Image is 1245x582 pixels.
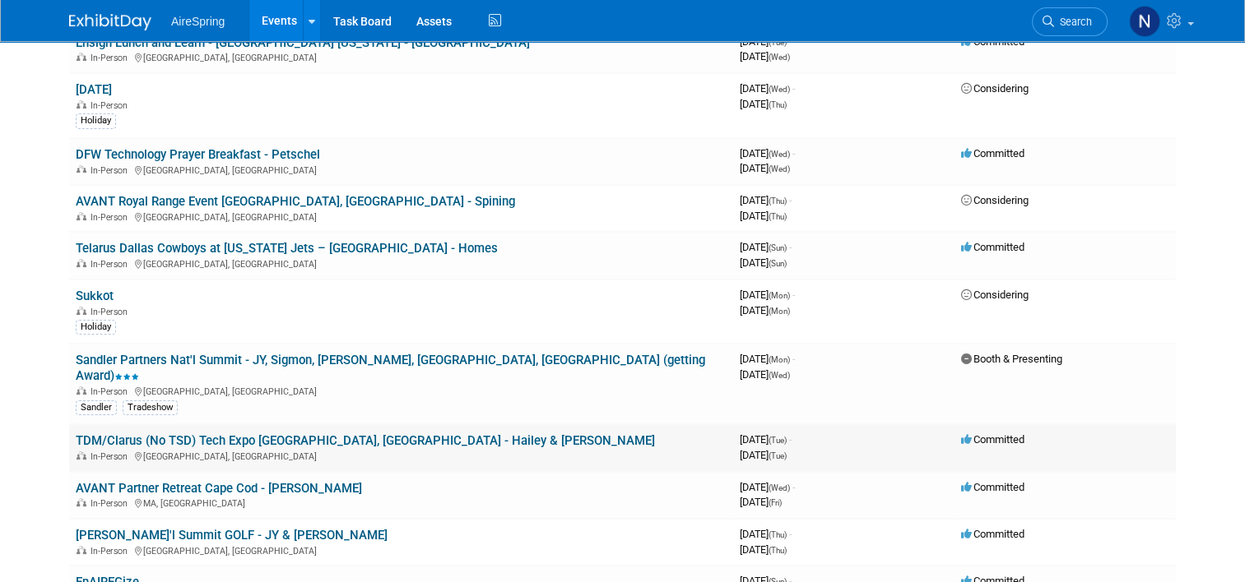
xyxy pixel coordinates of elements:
span: [DATE] [740,368,790,381]
div: [GEOGRAPHIC_DATA], [GEOGRAPHIC_DATA] [76,256,727,270]
span: Committed [961,481,1024,493]
span: (Thu) [769,100,787,109]
span: [DATE] [740,528,792,540]
span: [DATE] [740,543,787,556]
span: Committed [961,433,1024,446]
span: [DATE] [740,194,792,206]
a: AVANT Royal Range Event [GEOGRAPHIC_DATA], [GEOGRAPHIC_DATA] - Spining [76,194,515,209]
div: [GEOGRAPHIC_DATA], [GEOGRAPHIC_DATA] [76,543,727,557]
span: In-Person [91,53,132,63]
img: In-Person Event [77,386,86,395]
span: (Wed) [769,85,790,94]
span: (Thu) [769,212,787,221]
span: Committed [961,241,1024,253]
span: Committed [961,35,1024,48]
div: [GEOGRAPHIC_DATA], [GEOGRAPHIC_DATA] [76,384,727,397]
span: [DATE] [740,82,795,95]
span: (Thu) [769,196,787,206]
span: (Thu) [769,546,787,555]
span: [DATE] [740,353,795,365]
span: (Wed) [769,150,790,159]
span: [DATE] [740,304,790,316]
a: AVANT Partner Retreat Cape Cod - [PERSON_NAME] [76,481,362,496]
span: [DATE] [740,256,787,269]
span: [DATE] [740,433,792,446]
span: (Fri) [769,498,782,507]
span: (Sun) [769,243,787,252]
span: [DATE] [740,496,782,508]
span: Considering [961,194,1029,206]
div: Holiday [76,320,116,335]
span: (Mon) [769,291,790,300]
span: - [792,353,795,365]
span: (Mon) [769,355,790,364]
span: In-Person [91,307,132,317]
span: - [792,289,795,301]
span: (Wed) [769,53,790,62]
div: [GEOGRAPHIC_DATA], [GEOGRAPHIC_DATA] [76,210,727,223]
span: (Wed) [769,371,790,380]
span: In-Person [91,451,132,462]
span: [DATE] [740,147,795,159]
span: [DATE] [740,98,787,110]
span: Considering [961,289,1029,301]
img: In-Person Event [77,165,86,173]
span: - [792,147,795,159]
span: [DATE] [740,210,787,222]
div: MA, [GEOGRAPHIC_DATA] [76,496,727,509]
span: (Tue) [769,38,787,47]
span: [DATE] [740,162,790,174]
a: Search [1032,7,1108,36]
img: In-Person Event [77,212,86,220]
span: (Wed) [769,164,790,173]
span: [DATE] [740,449,787,461]
span: In-Person [91,259,132,270]
span: [DATE] [740,289,795,301]
img: In-Person Event [77,451,86,460]
a: Sukkot [76,289,114,303]
span: (Mon) [769,307,790,316]
img: In-Person Event [77,498,86,506]
span: Booth & Presenting [961,353,1062,365]
span: In-Person [91,100,132,111]
img: In-Person Event [77,259,86,267]
a: [DATE] [76,82,112,97]
a: Ensign Lunch and Learn - [GEOGRAPHIC_DATA] [US_STATE] - [GEOGRAPHIC_DATA] [76,35,530,50]
span: In-Person [91,165,132,176]
span: In-Person [91,212,132,223]
div: Tradeshow [123,400,178,415]
span: In-Person [91,386,132,397]
span: - [792,82,795,95]
span: Committed [961,147,1024,159]
img: In-Person Event [77,53,86,61]
span: [DATE] [740,35,792,48]
a: Sandler Partners Nat'l Summit - JY, Sigmon, [PERSON_NAME], [GEOGRAPHIC_DATA], [GEOGRAPHIC_DATA] (... [76,353,705,383]
span: - [789,241,792,253]
span: (Wed) [769,483,790,492]
span: In-Person [91,546,132,557]
div: Holiday [76,113,116,128]
div: [GEOGRAPHIC_DATA], [GEOGRAPHIC_DATA] [76,449,727,462]
img: In-Person Event [77,307,86,315]
span: Considering [961,82,1029,95]
div: [GEOGRAPHIC_DATA], [GEOGRAPHIC_DATA] [76,163,727,176]
img: In-Person Event [77,546,86,554]
span: (Sun) [769,259,787,268]
div: Sandler [76,400,117,415]
span: - [792,481,795,493]
a: [PERSON_NAME]'l Summit GOLF - JY & [PERSON_NAME] [76,528,388,543]
span: Search [1054,16,1092,28]
span: (Thu) [769,530,787,539]
div: [GEOGRAPHIC_DATA], [GEOGRAPHIC_DATA] [76,50,727,63]
img: Natalie Pyron [1129,6,1160,37]
span: [DATE] [740,481,795,493]
span: In-Person [91,498,132,509]
span: Committed [961,528,1024,540]
a: TDM/Clarus (No TSD) Tech Expo [GEOGRAPHIC_DATA], [GEOGRAPHIC_DATA] - Hailey & [PERSON_NAME] [76,433,655,448]
a: Telarus Dallas Cowboys at [US_STATE] Jets – [GEOGRAPHIC_DATA] - Homes [76,241,498,256]
img: ExhibitDay [69,14,151,30]
span: (Tue) [769,436,787,445]
span: - [789,528,792,540]
span: - [789,433,792,446]
span: (Tue) [769,451,787,460]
